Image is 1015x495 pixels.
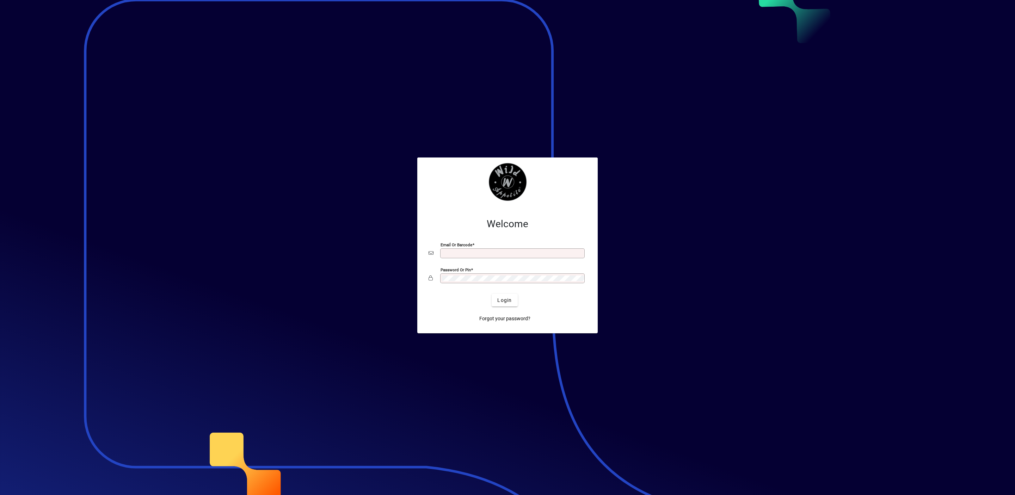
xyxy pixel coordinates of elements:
span: Forgot your password? [479,315,530,322]
button: Login [492,294,517,307]
mat-label: Password or Pin [441,267,471,272]
a: Forgot your password? [476,312,533,325]
mat-label: Email or Barcode [441,242,472,247]
h2: Welcome [429,218,586,230]
span: Login [497,297,512,304]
